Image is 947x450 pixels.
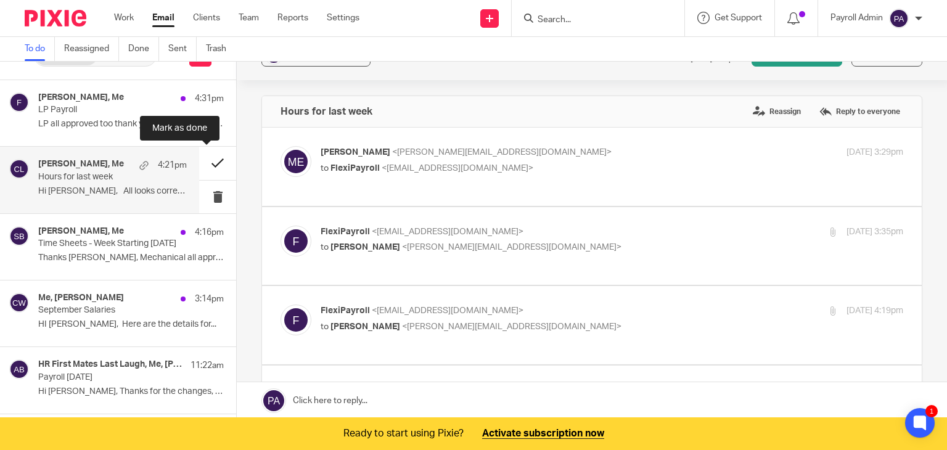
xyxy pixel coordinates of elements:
span: [PERSON_NAME] [330,243,400,252]
img: svg%3E [9,359,29,379]
a: Sent [168,37,197,61]
a: Reports [277,12,308,24]
h4: [PERSON_NAME], Me [38,159,124,170]
div: 1 [925,405,938,417]
a: Trash [206,37,236,61]
img: svg%3E [281,146,311,177]
p: [DATE] 3:29pm [847,146,903,159]
a: To do [25,37,55,61]
p: Thanks [PERSON_NAME], Mechanical all approved,... [38,253,224,263]
a: Settings [327,12,359,24]
a: Clients [193,12,220,24]
span: to [321,164,329,173]
img: svg%3E [9,92,29,112]
img: svg%3E [9,293,29,313]
p: 3:14pm [195,293,224,305]
span: FlexiPayroll [321,227,370,236]
img: svg%3E [281,305,311,335]
p: Time Sheets - Week Starting [DATE] [38,239,187,249]
p: HI [PERSON_NAME], Here are the details for... [38,319,224,330]
p: [DATE] 4:19pm [847,305,903,317]
span: FlexiPayroll [321,306,370,315]
img: svg%3E [9,226,29,246]
a: Email [152,12,174,24]
label: Reply to everyone [816,102,903,121]
span: FlexiPayroll [330,164,380,173]
span: <[EMAIL_ADDRESS][DOMAIN_NAME]> [372,227,523,236]
p: LP all approved too thank you [PERSON_NAME] 😊 ... [38,119,224,129]
h4: [PERSON_NAME], Me [38,226,124,237]
p: Hi [PERSON_NAME], All looks correct to me,... [38,186,187,197]
span: <[PERSON_NAME][EMAIL_ADDRESS][DOMAIN_NAME]> [392,148,612,157]
span: [PERSON_NAME] [330,322,400,331]
p: Payroll Admin [830,12,883,24]
p: Hours for last week [38,172,157,182]
img: Pixie [25,10,86,27]
img: svg%3E [889,9,909,28]
img: svg%3E [9,159,29,179]
a: Reassigned [64,37,119,61]
p: 11:22am [191,359,224,372]
span: <[EMAIL_ADDRESS][DOMAIN_NAME]> [382,164,533,173]
a: Work [114,12,134,24]
p: 4:16pm [195,226,224,239]
img: svg%3E [281,226,311,256]
span: <[PERSON_NAME][EMAIL_ADDRESS][DOMAIN_NAME]> [402,322,621,331]
h4: Hours for last week [281,105,372,118]
p: [DATE] 3:35pm [847,226,903,239]
p: 4:21pm [158,159,187,171]
p: 4:31pm [195,92,224,105]
p: LP Payroll [38,105,187,115]
label: Reassign [750,102,804,121]
a: Done [128,37,159,61]
p: Hi [PERSON_NAME], Thanks for the changes, look good... [38,387,224,397]
h4: Me, [PERSON_NAME] [38,293,124,303]
h4: [PERSON_NAME], Me [38,92,124,103]
span: Get Support [715,14,762,22]
span: to [321,322,329,331]
input: Search [536,15,647,26]
p: September Salaries [38,305,187,316]
span: to [321,243,329,252]
span: <[EMAIL_ADDRESS][DOMAIN_NAME]> [372,306,523,315]
span: [PERSON_NAME] [321,148,390,157]
span: <[PERSON_NAME][EMAIL_ADDRESS][DOMAIN_NAME]> [402,243,621,252]
a: Team [239,12,259,24]
h4: HR First Mates Last Laugh, Me, [PERSON_NAME] [38,359,184,370]
p: Payroll [DATE] [38,372,187,383]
